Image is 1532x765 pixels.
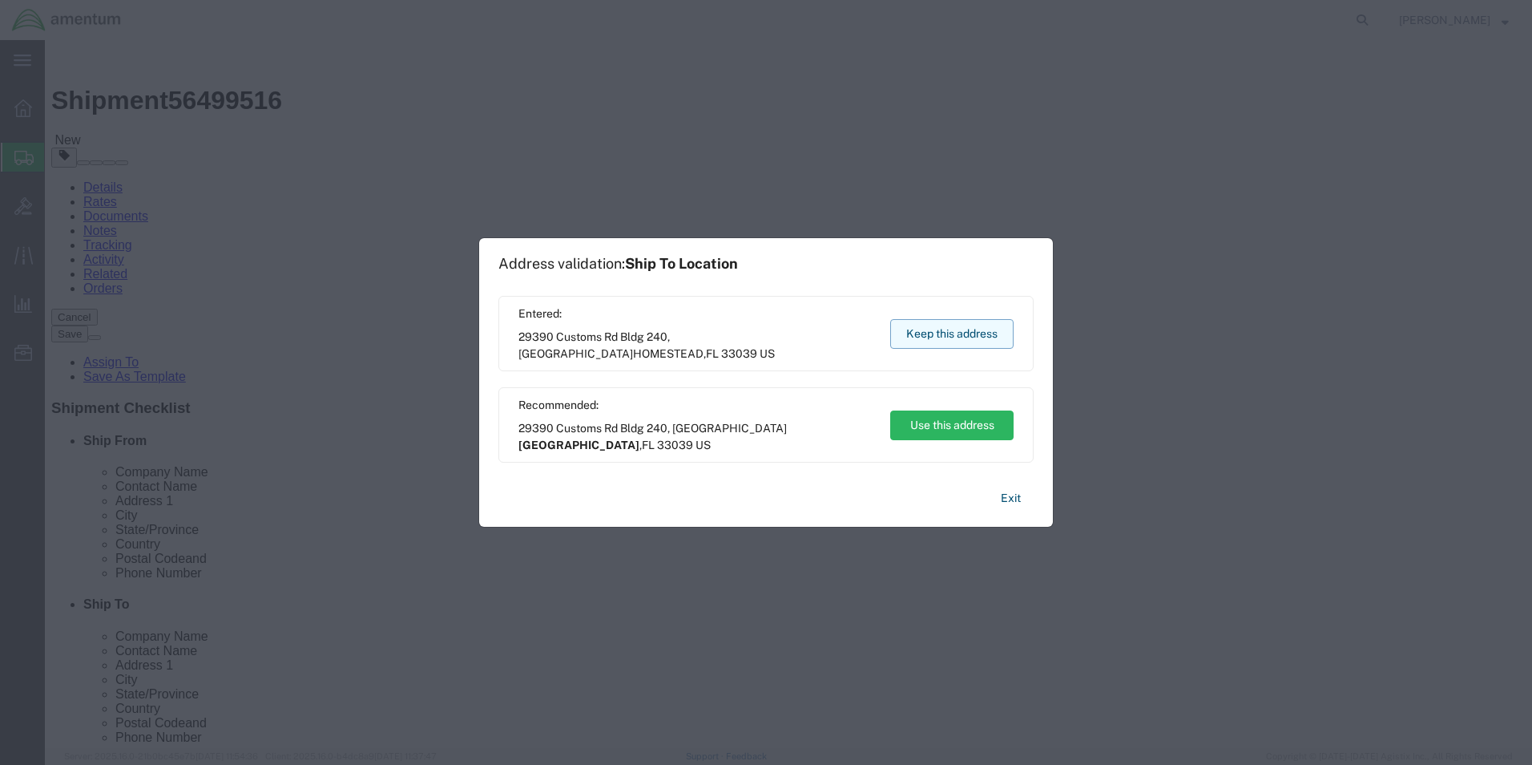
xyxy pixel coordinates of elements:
span: Ship To Location [625,255,738,272]
span: 33039 [657,439,693,451]
span: Entered: [518,306,875,322]
span: HOMESTEAD [633,347,704,360]
span: 33039 [721,347,757,360]
span: US [760,347,775,360]
span: Recommended: [518,397,875,414]
button: Exit [988,484,1034,512]
span: FL [706,347,719,360]
span: 29390 Customs Rd Bldg 240, [GEOGRAPHIC_DATA] , [518,420,875,454]
span: [GEOGRAPHIC_DATA] [518,439,639,451]
button: Use this address [890,411,1014,440]
button: Keep this address [890,319,1014,349]
span: 29390 Customs Rd Bldg 240, [GEOGRAPHIC_DATA] , [518,329,875,362]
span: FL [642,439,655,451]
h1: Address validation: [498,255,738,273]
span: US [695,439,711,451]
